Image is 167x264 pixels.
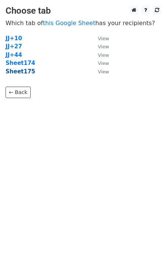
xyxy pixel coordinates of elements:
[98,44,109,49] small: View
[91,52,109,58] a: View
[98,36,109,41] small: View
[91,60,109,66] a: View
[91,43,109,50] a: View
[6,43,22,50] a: JJ+27
[98,69,109,74] small: View
[6,6,161,16] h3: Choose tab
[6,60,35,66] a: Sheet174
[130,229,167,264] iframe: Chat Widget
[98,60,109,66] small: View
[6,52,22,58] a: JJ+44
[6,87,31,98] a: ← Back
[6,19,161,27] p: Which tab of has your recipients?
[91,68,109,75] a: View
[6,35,22,42] a: JJ+10
[6,68,35,75] a: Sheet175
[91,35,109,42] a: View
[43,20,95,27] a: this Google Sheet
[98,52,109,58] small: View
